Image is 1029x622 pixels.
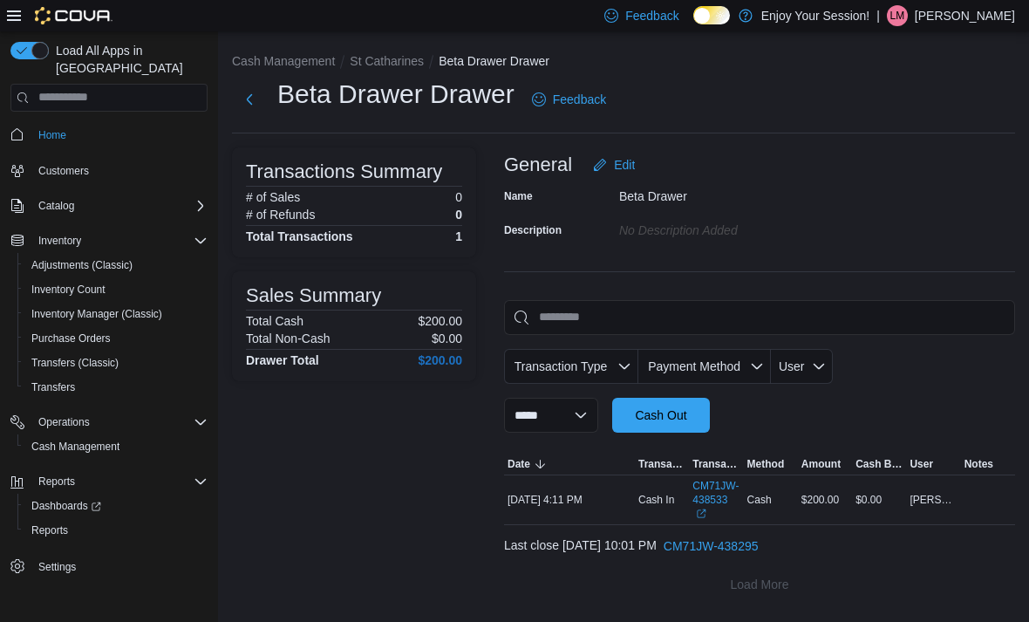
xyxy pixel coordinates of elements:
[761,5,870,26] p: Enjoy Your Session!
[17,494,215,518] a: Dashboards
[232,82,267,117] button: Next
[657,529,766,564] button: CM71JW-438295
[277,77,514,112] h1: Beta Drawer Drawer
[31,471,82,492] button: Reports
[24,377,208,398] span: Transfers
[508,457,530,471] span: Date
[24,255,208,276] span: Adjustments (Classic)
[31,440,119,454] span: Cash Management
[31,332,111,345] span: Purchase Orders
[17,277,215,302] button: Inventory Count
[612,398,710,433] button: Cash Out
[504,300,1015,335] input: This is a search bar. As you type, the results lower in the page will automatically filter.
[771,349,833,384] button: User
[232,52,1015,73] nav: An example of EuiBreadcrumbs
[418,353,462,367] h4: $200.00
[455,229,462,243] h4: 1
[246,314,303,328] h6: Total Cash
[246,229,353,243] h4: Total Transactions
[24,496,208,516] span: Dashboards
[246,332,331,345] h6: Total Non-Cash
[693,6,730,24] input: Dark Mode
[49,42,208,77] span: Load All Apps in [GEOGRAPHIC_DATA]
[747,457,785,471] span: Method
[17,302,215,326] button: Inventory Manager (Classic)
[876,5,880,26] p: |
[455,190,462,204] p: 0
[586,147,642,182] button: Edit
[514,359,608,373] span: Transaction Type
[31,230,88,251] button: Inventory
[852,454,906,475] button: Cash Back
[24,520,75,541] a: Reports
[852,489,906,510] div: $0.00
[38,199,74,213] span: Catalog
[24,520,208,541] span: Reports
[638,457,685,471] span: Transaction Type
[504,454,635,475] button: Date
[31,380,75,394] span: Transfers
[31,230,208,251] span: Inventory
[779,359,805,373] span: User
[801,457,841,471] span: Amount
[635,407,686,424] span: Cash Out
[38,560,76,574] span: Settings
[38,164,89,178] span: Customers
[504,223,562,237] label: Description
[635,454,689,475] button: Transaction Type
[31,412,208,433] span: Operations
[648,359,740,373] span: Payment Method
[747,493,772,507] span: Cash
[31,412,97,433] button: Operations
[31,195,81,216] button: Catalog
[3,122,215,147] button: Home
[890,5,905,26] span: LM
[24,436,126,457] a: Cash Management
[906,454,960,475] button: User
[24,279,112,300] a: Inventory Count
[24,304,208,325] span: Inventory Manager (Classic)
[31,195,208,216] span: Catalog
[504,567,1015,602] button: Load More
[38,234,81,248] span: Inventory
[3,194,215,218] button: Catalog
[31,125,73,146] a: Home
[731,576,789,593] span: Load More
[418,314,462,328] p: $200.00
[439,54,549,68] button: Beta Drawer Drawer
[350,54,424,68] button: St Catharines
[887,5,908,26] div: Leia Mahoney
[619,216,853,237] div: No Description added
[638,349,771,384] button: Payment Method
[35,7,112,24] img: Cova
[693,24,694,25] span: Dark Mode
[246,285,381,306] h3: Sales Summary
[31,307,162,321] span: Inventory Manager (Classic)
[915,5,1015,26] p: [PERSON_NAME]
[31,258,133,272] span: Adjustments (Classic)
[38,475,75,489] span: Reports
[31,160,208,181] span: Customers
[246,161,442,182] h3: Transactions Summary
[910,457,933,471] span: User
[664,537,759,555] span: CM71JW-438295
[24,496,108,516] a: Dashboards
[31,523,68,537] span: Reports
[614,156,635,174] span: Edit
[31,161,96,181] a: Customers
[17,253,215,277] button: Adjustments (Classic)
[744,454,798,475] button: Method
[638,493,674,507] p: Cash In
[692,479,739,521] a: CM71JW-438533External link
[619,182,853,203] div: Beta Drawer
[31,356,119,370] span: Transfers (Classic)
[17,375,215,400] button: Transfers
[31,283,106,297] span: Inventory Count
[31,555,208,577] span: Settings
[24,352,126,373] a: Transfers (Classic)
[17,518,215,543] button: Reports
[24,328,208,349] span: Purchase Orders
[625,7,678,24] span: Feedback
[24,304,169,325] a: Inventory Manager (Classic)
[910,493,957,507] span: [PERSON_NAME]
